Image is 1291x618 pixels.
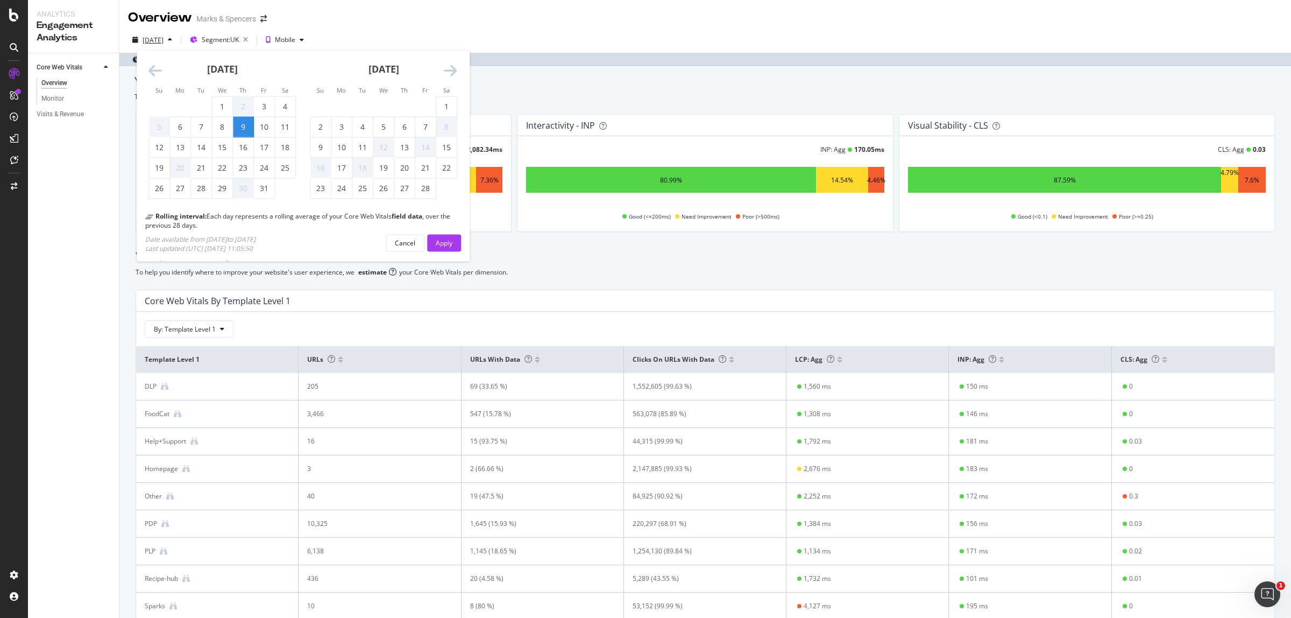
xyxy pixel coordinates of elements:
td: Friday, February 21, 2025 [415,158,436,178]
div: Recipe-hub [145,574,178,584]
td: Wednesday, January 15, 2025 [212,137,233,158]
td: Friday, January 17, 2025 [254,137,275,158]
div: 14.54% [831,175,853,185]
div: Analytics [37,9,110,19]
div: 15 [436,142,457,153]
div: 170.05 ms [854,145,884,154]
div: 69 (33.65 %) [470,382,600,391]
div: 171 ms [966,546,988,556]
div: 14 [191,142,211,153]
button: Segment:UK [186,31,252,48]
div: 22 [212,163,232,173]
small: We [379,86,388,94]
div: 16 [233,142,253,153]
div: 1,134 ms [804,546,831,556]
td: Tuesday, February 4, 2025 [352,117,373,137]
td: Selected. Thursday, January 9, 2025 [233,117,254,137]
span: Clicks on URLs with data [633,355,726,364]
div: FoodCat [145,409,169,419]
div: 12 [373,142,394,153]
td: Saturday, February 1, 2025 [436,96,457,117]
td: Monday, February 17, 2025 [331,158,352,178]
a: Visits & Revenue [37,109,111,120]
div: 1 [212,101,232,112]
div: Monitor [41,93,64,104]
div: 5,289 (43.55 %) [633,574,763,584]
div: Date available from [DATE] to [DATE] [145,234,256,243]
div: Move forward to switch to the next month. [444,64,457,79]
div: 21 [415,163,436,173]
div: 0.03 [1253,145,1266,154]
td: Friday, February 7, 2025 [415,117,436,137]
div: 0.01 [1129,574,1142,584]
div: 8 [212,122,232,132]
div: PDP [145,519,157,529]
small: Su [155,86,162,94]
div: 44,315 (99.99 %) [633,437,763,446]
small: Fr [261,86,267,94]
div: Interactivity - INP [526,120,595,131]
strong: [DATE] [368,62,399,75]
div: 8 [436,122,457,132]
span: 1 [1276,581,1285,590]
div: 2,147,885 (99.93 %) [633,464,763,474]
div: 16 [307,437,437,446]
div: 1,254,130 (89.84 %) [633,546,763,556]
div: Engagement Analytics [37,19,110,44]
div: 17 [254,142,274,153]
div: Apply [436,238,452,247]
div: 27 [394,183,415,194]
td: Thursday, February 27, 2025 [394,178,415,199]
td: Tuesday, January 14, 2025 [191,137,212,158]
div: 0 [1129,382,1133,391]
td: Wednesday, January 22, 2025 [212,158,233,178]
div: 0.03 [1129,519,1142,529]
small: Mo [175,86,185,94]
div: 23 [310,183,331,194]
a: Overview [41,78,111,89]
div: 6 [170,122,190,132]
div: 12 [149,142,169,153]
td: Thursday, January 23, 2025 [233,158,254,178]
div: 6 [394,122,415,132]
span: URLs with data [470,355,532,364]
div: estimate [358,268,387,277]
button: [DATE] [128,31,176,48]
td: Not available. Saturday, February 8, 2025 [436,117,457,137]
td: Sunday, February 2, 2025 [310,117,331,137]
div: 0.03 [1129,437,1142,446]
button: Cancel [386,234,424,251]
div: 20 [394,163,415,173]
div: 28 [191,183,211,194]
div: Cancel [395,238,415,247]
div: 80.99% [660,175,682,185]
div: 24 [331,183,352,194]
span: Template Level 1 [145,355,287,364]
div: 53,152 (99.99 %) [633,601,763,611]
div: 25 [275,163,295,173]
div: 4.46% [867,175,885,185]
div: 1,732 ms [804,574,831,584]
div: 436 [307,574,437,584]
td: Tuesday, January 28, 2025 [191,178,212,199]
strong: [DATE] [207,62,238,75]
div: 4 [352,122,373,132]
small: Th [401,86,408,94]
div: 2,676 ms [804,464,831,474]
td: Not available. Sunday, January 5, 2025 [149,117,170,137]
td: Saturday, January 25, 2025 [275,158,296,178]
div: 3 [254,101,274,112]
div: Visits & Revenue [37,109,84,120]
div: 1,792 ms [804,437,831,446]
b: field data [392,212,422,221]
span: Segment: UK [202,35,239,44]
div: Move backward to switch to the previous month. [148,64,162,79]
div: 6,138 [307,546,437,556]
div: 2 [233,101,253,112]
div: 1,552,605 (99.63 %) [633,382,763,391]
td: Thursday, February 6, 2025 [394,117,415,137]
div: Calendar [137,51,469,212]
div: 17 [331,163,352,173]
div: Overview [128,9,192,27]
div: 547 (15.78 %) [470,409,600,419]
